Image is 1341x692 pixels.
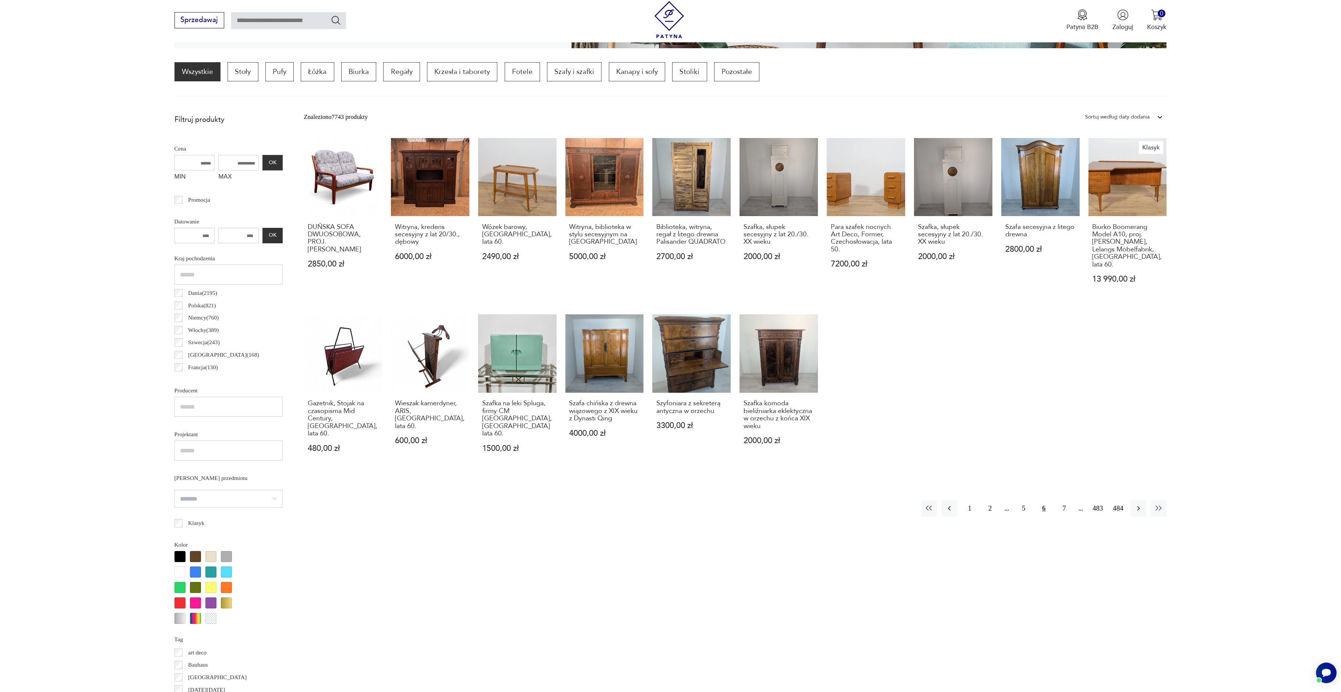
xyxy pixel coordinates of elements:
iframe: Smartsupp widget button [1316,663,1337,683]
p: Pozostałe [714,62,759,81]
a: Szafka na leki Spluga, firmy CM Torino, Italy lata 60.Szafka na leki Spluga, firmy CM [GEOGRAPHIC... [478,314,557,469]
p: Francja ( 130 ) [188,363,218,372]
p: Kolor [174,540,283,550]
h3: Szafka, słupek secesyjny z lat 20./30. XX wieku [918,223,988,246]
a: DUŃSKA SOFA DWUOSOBOWA, PROJ. G. THAMSDUŃSKA SOFA DWUOSOBOWA, PROJ. [PERSON_NAME]2850,00 zł [304,138,382,300]
a: Pufy [265,62,294,81]
p: 2700,00 zł [656,253,727,261]
label: MIN [174,170,215,184]
p: 2000,00 zł [744,253,814,261]
p: Stoliki [672,62,707,81]
button: OK [262,228,282,243]
div: 0 [1158,10,1165,17]
p: [GEOGRAPHIC_DATA] ( 168 ) [188,350,259,360]
a: Para szafek nocnych Art Deco, Former, Czechosłowacja, lata 50.Para szafek nocnych Art Deco, Forme... [827,138,905,300]
p: 2000,00 zł [918,253,988,261]
p: Cena [174,144,283,153]
h3: Wieszak kamerdyner, ARIS, [GEOGRAPHIC_DATA], lata 60. [395,400,465,430]
a: Szafka, słupek secesyjny z lat 20./30. XX wiekuSzafka, słupek secesyjny z lat 20./30. XX wieku200... [914,138,992,300]
a: Witryna, biblioteka w stylu secesyjnym na lwich łapachWitryna, biblioteka w stylu secesyjnym na [... [565,138,644,300]
p: Szwecja ( 243 ) [188,338,220,347]
h3: Szyfoniara z sekreterą antyczna w orzechu [656,400,727,415]
a: Biurka [341,62,376,81]
a: Fotele [505,62,540,81]
p: Patyna B2B [1066,23,1098,31]
p: Dania ( 2195 ) [188,288,217,298]
a: Łóżka [301,62,334,81]
h3: Szafka komoda bieliźniarka eklektyczna w orzechu z końca XIX wieku [744,400,814,430]
a: Kanapy i sofy [609,62,665,81]
a: Wózek barowy, Wielka Brytania, lata 60.Wózek barowy, [GEOGRAPHIC_DATA], lata 60.2490,00 zł [478,138,557,300]
button: Szukaj [331,15,341,25]
img: Ikona koszyka [1151,9,1162,21]
img: Ikona medalu [1077,9,1088,21]
h3: Szafa chińska z drewna wiązowego z XIX wieku z Dynasti Qing [569,400,639,422]
button: Zaloguj [1112,9,1133,31]
p: Klasyk [188,518,204,528]
h3: Biurko Boomerang Model A10, proj. [PERSON_NAME], Lelangs Möbelfabrik, [GEOGRAPHIC_DATA], lata 60. [1092,223,1162,268]
h3: Witryna, biblioteka w stylu secesyjnym na [GEOGRAPHIC_DATA] [569,223,639,246]
p: Czechy ( 121 ) [188,375,218,384]
p: 600,00 zł [395,437,465,445]
h3: Wózek barowy, [GEOGRAPHIC_DATA], lata 60. [482,223,553,246]
p: Promocja [188,195,210,205]
a: Ikona medaluPatyna B2B [1066,9,1098,31]
h3: Szafa secesyjna z litego drewna [1005,223,1076,239]
div: Sortuj według daty dodania [1085,112,1150,122]
a: Sprzedawaj [174,18,224,24]
a: Biblioteka, witryna, regał z litego drewna Palisander QUADRATOBiblioteka, witryna, regał z litego... [652,138,731,300]
p: [GEOGRAPHIC_DATA] [188,672,247,682]
h3: Szafka, słupek secesyjny z lat 20./30. XX wieku [744,223,814,246]
button: 5 [1016,500,1031,516]
p: 7200,00 zł [831,260,901,268]
a: Szafy i szafki [547,62,601,81]
p: Niemcy ( 760 ) [188,313,219,322]
a: Witryna, kredens secesyjny z lat 20/30., dębowyWitryna, kredens secesyjny z lat 20/30., dębowy600... [391,138,469,300]
h3: DUŃSKA SOFA DWUOSOBOWA, PROJ. [PERSON_NAME] [308,223,378,254]
button: 484 [1110,500,1126,516]
p: Włochy ( 389 ) [188,325,219,335]
p: [PERSON_NAME] przedmiotu [174,473,283,483]
a: Gazetnik, Stojak na czasopisma Mid Century, Niemcy, lata 60.Gazetnik, Stojak na czasopisma Mid Ce... [304,314,382,469]
p: Tag [174,635,283,644]
p: Bauhaus [188,660,208,670]
a: Wieszak kamerdyner, ARIS, Italy, lata 60.Wieszak kamerdyner, ARIS, [GEOGRAPHIC_DATA], lata 60.600... [391,314,469,469]
a: KlasykBiurko Boomerang Model A10, proj. Goran Strand, Lelangs Möbelfabrik, Szwecja, lata 60.Biurk... [1088,138,1167,300]
h3: Witryna, kredens secesyjny z lat 20/30., dębowy [395,223,465,246]
p: 13 990,00 zł [1092,275,1162,283]
p: 2850,00 zł [308,260,378,268]
p: Kraj pochodzenia [174,254,283,263]
button: 1 [962,500,978,516]
a: Szafa chińska z drewna wiązowego z XIX wieku z Dynasti QingSzafa chińska z drewna wiązowego z XIX... [565,314,644,469]
div: Znaleziono 7743 produkty [304,112,368,122]
a: Szafka, słupek secesyjny z lat 20./30. XX wiekuSzafka, słupek secesyjny z lat 20./30. XX wieku200... [740,138,818,300]
a: Szyfoniara z sekreterą antyczna w orzechuSzyfoniara z sekreterą antyczna w orzechu3300,00 zł [652,314,731,469]
a: Stoły [227,62,258,81]
button: Patyna B2B [1066,9,1098,31]
a: Szafka komoda bieliźniarka eklektyczna w orzechu z końca XIX wiekuSzafka komoda bieliźniarka ekle... [740,314,818,469]
a: Wszystkie [174,62,220,81]
p: Producent [174,386,283,395]
button: 0Koszyk [1147,9,1167,31]
h3: Biblioteka, witryna, regał z litego drewna Palisander QUADRATO [656,223,727,246]
img: Ikonka użytkownika [1117,9,1129,21]
p: Projektant [174,430,283,439]
p: Polska ( 821 ) [188,301,216,310]
p: 480,00 zł [308,445,378,452]
p: 6000,00 zł [395,253,465,261]
a: Regały [383,62,420,81]
p: Datowanie [174,217,283,226]
button: 6 [1036,500,1052,516]
p: 3300,00 zł [656,422,727,430]
p: 2800,00 zł [1005,246,1076,253]
a: Krzesła i taborety [427,62,497,81]
p: 2000,00 zł [744,437,814,445]
label: MAX [218,170,259,184]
